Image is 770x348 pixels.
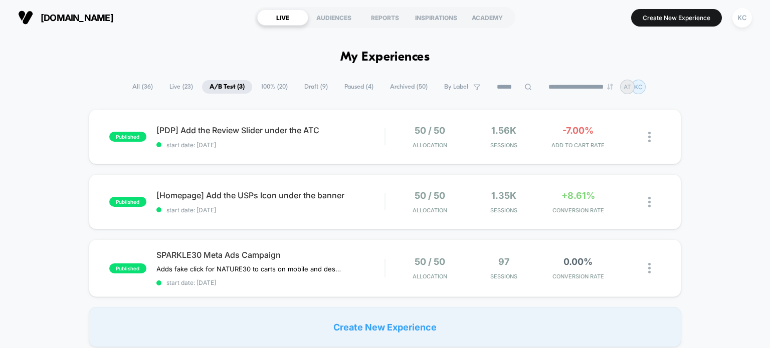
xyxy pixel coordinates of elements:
[543,142,613,149] span: ADD TO CART RATE
[415,256,445,267] span: 50 / 50
[732,8,752,28] div: KC
[89,307,682,347] div: Create New Experience
[125,80,160,94] span: All ( 36 )
[156,279,385,286] span: start date: [DATE]
[648,197,651,207] img: close
[41,13,113,23] span: [DOMAIN_NAME]
[648,132,651,142] img: close
[109,132,146,142] span: published
[498,256,509,267] span: 97
[382,80,435,94] span: Archived ( 50 )
[297,80,335,94] span: Draft ( 9 )
[109,197,146,207] span: published
[543,207,613,214] span: CONVERSION RATE
[624,83,631,91] p: AT
[156,190,385,200] span: [Homepage] Add the USPs Icon under the banner
[254,80,295,94] span: 100% ( 20 )
[543,273,613,280] span: CONVERSION RATE
[413,273,447,280] span: Allocation
[469,273,538,280] span: Sessions
[729,8,755,28] button: KC
[411,10,462,26] div: INSPIRATIONS
[491,125,516,136] span: 1.56k
[156,141,385,149] span: start date: [DATE]
[202,80,252,94] span: A/B Test ( 3 )
[359,10,411,26] div: REPORTS
[631,9,722,27] button: Create New Experience
[469,142,538,149] span: Sessions
[462,10,513,26] div: ACADEMY
[340,50,430,65] h1: My Experiences
[562,125,594,136] span: -7.00%
[444,83,468,91] span: By Label
[109,263,146,273] span: published
[308,10,359,26] div: AUDIENCES
[18,10,33,25] img: Visually logo
[469,207,538,214] span: Sessions
[257,10,308,26] div: LIVE
[563,256,593,267] span: 0.00%
[413,207,447,214] span: Allocation
[634,83,643,91] p: KC
[156,206,385,214] span: start date: [DATE]
[561,190,595,201] span: +8.61%
[607,84,613,90] img: end
[15,10,116,26] button: [DOMAIN_NAME]
[648,263,651,273] img: close
[337,80,381,94] span: Paused ( 4 )
[156,250,385,260] span: SPARKLE30 Meta Ads Campaign
[415,125,445,136] span: 50 / 50
[413,142,447,149] span: Allocation
[156,265,342,273] span: Adds fake click for NATURE30 to carts on mobile and desktop and changes the DISCOUNT CODE text to...
[415,190,445,201] span: 50 / 50
[162,80,201,94] span: Live ( 23 )
[156,125,385,135] span: [PDP] Add the Review Slider under the ATC
[491,190,516,201] span: 1.35k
